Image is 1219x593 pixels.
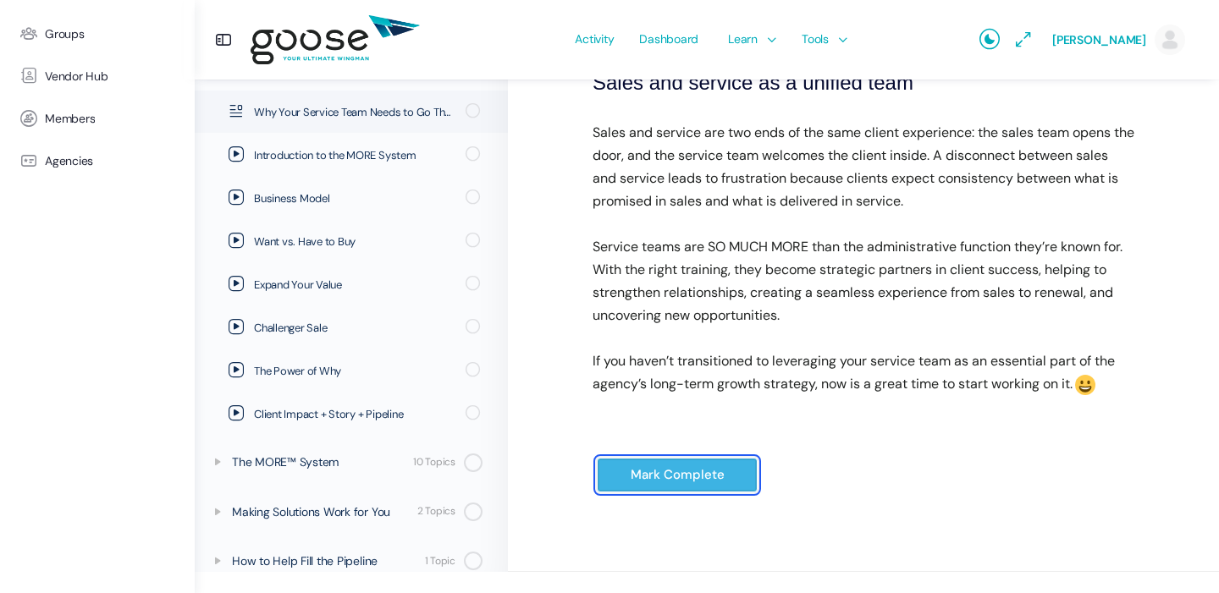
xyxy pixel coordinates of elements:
a: Why Your Service Team Needs to Go Through Sales Training [195,91,508,133]
span: The Power of Why [254,363,455,380]
span: [PERSON_NAME] [1052,32,1146,47]
a: Challenger Sale [195,306,508,349]
div: How to Help Fill the Pipeline [232,552,420,570]
a: Business Model [195,177,508,219]
div: 10 Topics [413,454,455,470]
a: Agencies [8,140,186,182]
a: How to Help Fill the Pipeline 1 Topic [195,539,508,583]
input: Mark Complete [597,458,758,492]
span: Want vs. Have to Buy [254,233,455,250]
a: Expand Your Value [195,263,508,305]
span: Members [45,112,95,126]
div: Making Solutions Work for You [232,502,412,521]
iframe: Chat Widget [1134,512,1219,593]
span: Client Impact + Story + Pipeline [254,406,455,423]
span: Expand Your Value [254,277,455,294]
a: Groups [8,13,186,55]
a: Client Impact + Story + Pipeline [195,393,508,435]
a: Introduction to the MORE System [195,134,508,176]
a: The MORE™ System 10 Topics [195,440,508,484]
span: Business Model [254,190,455,207]
p: If you haven’t transitioned to leveraging your service team as an essential part of the agency’s ... [593,349,1134,398]
a: Want vs. Have to Buy [195,220,508,262]
a: Making Solutions Work for You 2 Topics [195,490,508,534]
div: 1 Topic [425,553,455,569]
a: Members [8,97,186,140]
a: Vendor Hub [8,55,186,97]
p: Service teams are SO MUCH MORE than the administrative function they’re known for. With the right... [593,235,1134,327]
a: The Power of Why [195,349,508,392]
span: Vendor Hub [45,69,108,84]
strong: Sales and service as a unified team [593,71,913,94]
img: 😀 [1075,375,1095,395]
div: The MORE™ System [232,453,408,471]
p: Sales and service are two ends of the same client experience: the sales team opens the door, and ... [593,121,1134,212]
span: Agencies [45,154,93,168]
div: 2 Topics [417,503,455,519]
span: Groups [45,27,85,41]
span: Introduction to the MORE System [254,147,455,164]
span: Challenger Sale [254,320,455,337]
span: Why Your Service Team Needs to Go Through Sales Training [254,104,455,121]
